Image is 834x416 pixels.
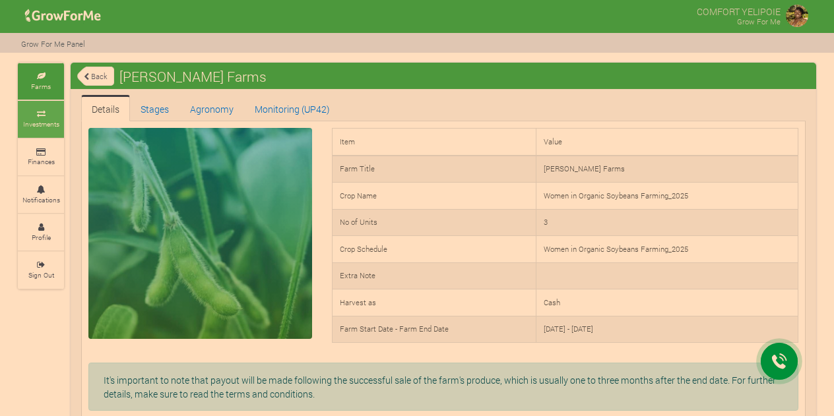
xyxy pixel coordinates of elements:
[21,39,85,49] small: Grow For Me Panel
[28,270,54,280] small: Sign Out
[332,316,536,343] td: Farm Start Date - Farm End Date
[332,129,536,156] td: Item
[332,209,536,236] td: No of Units
[18,252,64,288] a: Sign Out
[536,209,798,236] td: 3
[536,129,798,156] td: Value
[22,195,60,204] small: Notifications
[23,119,59,129] small: Investments
[81,95,130,121] a: Details
[18,63,64,100] a: Farms
[18,101,64,137] a: Investments
[784,3,810,29] img: growforme image
[28,157,55,166] small: Finances
[536,183,798,210] td: Women in Organic Soybeans Farming_2025
[332,289,536,316] td: Harvest as
[332,262,536,289] td: Extra Note
[332,156,536,183] td: Farm Title
[332,183,536,210] td: Crop Name
[536,236,798,263] td: Women in Organic Soybeans Farming_2025
[130,95,179,121] a: Stages
[536,156,798,183] td: [PERSON_NAME] Farms
[18,177,64,213] a: Notifications
[737,16,781,26] small: Grow For Me
[244,95,340,121] a: Monitoring (UP42)
[20,3,106,29] img: growforme image
[536,289,798,316] td: Cash
[697,3,781,18] p: COMFORT YELIPOIE
[116,63,270,90] span: [PERSON_NAME] Farms
[31,82,51,91] small: Farms
[179,95,244,121] a: Agronomy
[77,65,114,87] a: Back
[18,139,64,175] a: Finances
[32,233,51,242] small: Profile
[332,236,536,263] td: Crop Schedule
[536,316,798,343] td: [DATE] - [DATE]
[18,214,64,251] a: Profile
[104,373,783,401] p: It's important to note that payout will be made following the successful sale of the farm's produ...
